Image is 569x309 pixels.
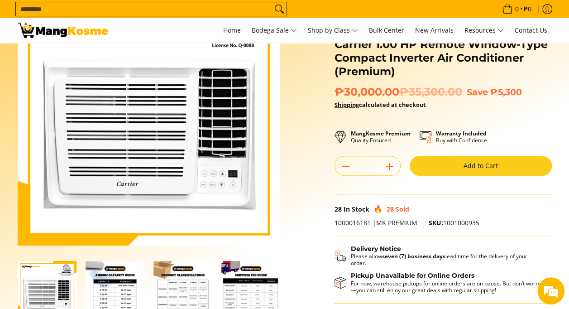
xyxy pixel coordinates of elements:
button: Search [272,2,287,16]
span: 1001000935 [429,218,479,227]
span: ₱30,000.00 [335,85,462,99]
p: For now, warehouse pickups for online orders are on pause. But don’t worry—you can still enjoy ou... [351,280,543,294]
strong: calculated at checkout [335,101,426,109]
strong: seven (7) business days [382,252,445,260]
strong: MangKosme Premium [351,130,411,137]
span: ₱5,300 [490,87,522,97]
span: Sold [396,205,409,213]
span: • [500,4,534,14]
a: Bodega Sale [247,18,301,43]
strong: Pickup Unavailable for Online Orders [351,271,474,280]
p: Quality Ensured [351,130,411,144]
span: Resources [464,25,504,36]
span: ₱0 [522,6,533,12]
button: Add to Cart [410,156,552,176]
span: Bulk Center [369,26,404,34]
a: Shipping [335,101,359,109]
p: Buy with Confidence [436,130,487,144]
a: New Arrivals [411,18,458,43]
a: Resources [460,18,508,43]
button: Subtract [335,159,357,174]
a: Bulk Center [364,18,409,43]
button: Add [378,159,400,174]
a: Home [219,18,245,43]
p: Please allow lead time for the delivery of your order. [351,253,543,266]
a: Shop by Class [303,18,363,43]
span: Shop by Class [308,25,358,36]
h1: Carrier 1.00 HP Remote Window-Type Compact Inverter Air Conditioner (Premium) [335,38,552,78]
strong: Delivery Notice [351,245,401,253]
span: 28 [335,205,342,213]
span: Save [467,87,488,97]
span: 28 [387,205,394,213]
span: 1000016181 |MK PREMIUM [335,218,417,227]
span: In Stock [344,205,369,213]
strong: Warranty Included [436,130,487,137]
del: ₱35,300.00 [399,85,462,99]
span: Home [223,26,241,34]
span: Contact Us [515,26,547,34]
button: Shipping & Delivery [335,245,543,267]
a: Contact Us [510,18,552,43]
span: Bodega Sale [252,25,297,36]
span: New Arrivals [415,26,454,34]
span: SKU: [429,218,443,227]
span: 0 [514,6,520,12]
nav: Main Menu [117,18,552,43]
img: Carrier Compact Remote Inverter Aircon 1 HP - Premium l Mang Kosme [18,23,108,38]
